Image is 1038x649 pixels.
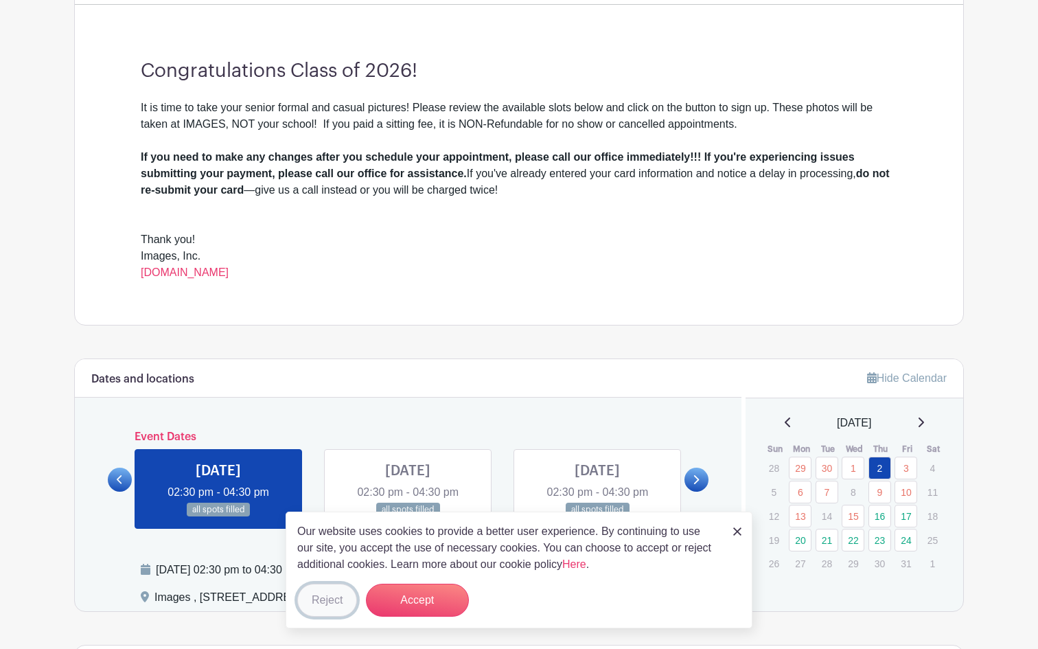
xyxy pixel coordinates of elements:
a: 23 [868,529,891,551]
a: 9 [868,481,891,503]
p: 27 [789,553,811,574]
a: 2 [868,457,891,479]
button: Reject [297,584,357,617]
p: 14 [816,505,838,527]
a: 17 [895,505,917,527]
a: 15 [842,505,864,527]
p: 11 [921,481,944,503]
a: 24 [895,529,917,551]
h6: Dates and locations [91,373,194,386]
a: 16 [868,505,891,527]
a: 10 [895,481,917,503]
div: It is time to take your senior formal and casual pictures! Please review the available slots belo... [141,100,897,133]
p: 30 [868,553,891,574]
p: 31 [895,553,917,574]
a: 3 [895,457,917,479]
p: 29 [842,553,864,574]
p: Our website uses cookies to provide a better user experience. By continuing to use our site, you ... [297,523,719,573]
a: Here [562,558,586,570]
th: Fri [894,442,921,456]
th: Sat [921,442,947,456]
th: Thu [868,442,895,456]
strong: If you need to make any changes after you schedule your appointment, please call our office immed... [141,151,855,179]
h3: Congratulations Class of 2026! [141,60,897,83]
div: If you've already entered your card information and notice a delay in processing, —give us a call... [141,149,897,198]
a: 21 [816,529,838,551]
p: 28 [816,553,838,574]
h6: Event Dates [132,431,684,444]
a: 20 [789,529,811,551]
p: 12 [763,505,785,527]
strong: do not re-submit your card [141,168,890,196]
th: Mon [788,442,815,456]
a: 13 [789,505,811,527]
a: 29 [789,457,811,479]
a: Hide Calendar [867,372,947,384]
div: Thank you! [141,231,897,248]
th: Sun [762,442,789,456]
a: 7 [816,481,838,503]
p: 25 [921,530,944,551]
a: 1 [842,457,864,479]
p: 4 [921,457,944,479]
div: Images , [STREET_ADDRESS] [154,589,308,611]
th: Tue [815,442,842,456]
th: Wed [841,442,868,456]
a: 6 [789,481,811,503]
div: [DATE] 02:30 pm to 04:30 pm [156,562,625,578]
p: 28 [763,457,785,479]
img: close_button-5f87c8562297e5c2d7936805f587ecaba9071eb48480494691a3f1689db116b3.svg [733,527,741,536]
a: 30 [816,457,838,479]
p: 8 [842,481,864,503]
a: 22 [842,529,864,551]
div: Images, Inc. [141,248,897,281]
span: [DATE] [837,415,871,431]
p: 19 [763,530,785,551]
a: [DOMAIN_NAME] [141,266,229,278]
p: 26 [763,553,785,574]
button: Accept [366,584,469,617]
p: 5 [763,481,785,503]
p: 18 [921,505,944,527]
p: 1 [921,553,944,574]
